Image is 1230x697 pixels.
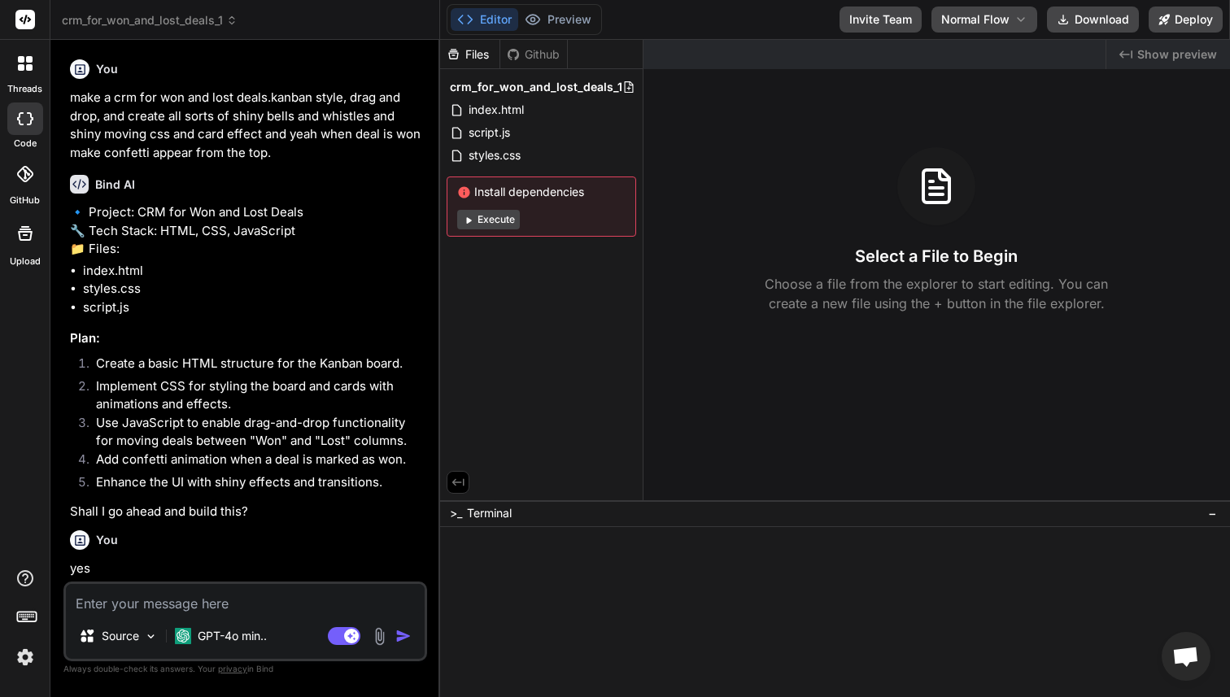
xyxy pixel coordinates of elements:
[70,329,424,348] h3: Plan:
[931,7,1037,33] button: Normal Flow
[83,262,424,281] li: index.html
[70,203,424,259] p: 🔹 Project: CRM for Won and Lost Deals 🔧 Tech Stack: HTML, CSS, JavaScript 📁 Files:
[518,8,598,31] button: Preview
[63,661,427,677] p: Always double-check its answers. Your in Bind
[83,451,424,473] li: Add confetti animation when a deal is marked as won.
[1162,632,1210,681] a: Open chat
[1047,7,1139,33] button: Download
[83,355,424,377] li: Create a basic HTML structure for the Kanban board.
[144,629,158,643] img: Pick Models
[102,628,139,644] p: Source
[11,643,39,671] img: settings
[467,123,512,142] span: script.js
[83,298,424,317] li: script.js
[70,560,424,578] p: yes
[855,245,1018,268] h3: Select a File to Begin
[96,61,118,77] h6: You
[467,100,526,120] span: index.html
[370,627,389,646] img: attachment
[1208,505,1217,521] span: −
[10,255,41,268] label: Upload
[754,274,1119,313] p: Choose a file from the explorer to start editing. You can create a new file using the + button in...
[840,7,922,33] button: Invite Team
[7,82,42,96] label: threads
[10,194,40,207] label: GitHub
[70,89,424,162] p: make a crm for won and lost deals.kanban style, drag and drop, and create all sorts of shiny bell...
[1205,500,1220,526] button: −
[83,377,424,414] li: Implement CSS for styling the board and cards with animations and effects.
[457,210,520,229] button: Execute
[457,184,626,200] span: Install dependencies
[1137,46,1217,63] span: Show preview
[467,505,512,521] span: Terminal
[175,628,191,644] img: GPT-4o mini
[83,414,424,451] li: Use JavaScript to enable drag-and-drop functionality for moving deals between "Won" and "Lost" co...
[941,11,1010,28] span: Normal Flow
[500,46,567,63] div: Github
[395,628,412,644] img: icon
[62,12,238,28] span: crm_for_won_and_lost_deals_1
[95,176,135,193] h6: Bind AI
[440,46,499,63] div: Files
[198,628,267,644] p: GPT-4o min..
[467,146,522,165] span: styles.css
[83,473,424,496] li: Enhance the UI with shiny effects and transitions.
[14,137,37,150] label: code
[451,8,518,31] button: Editor
[70,503,424,521] p: Shall I go ahead and build this?
[96,532,118,548] h6: You
[1149,7,1223,33] button: Deploy
[83,280,424,298] li: styles.css
[450,505,462,521] span: >_
[450,79,622,95] span: crm_for_won_and_lost_deals_1
[218,664,247,673] span: privacy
